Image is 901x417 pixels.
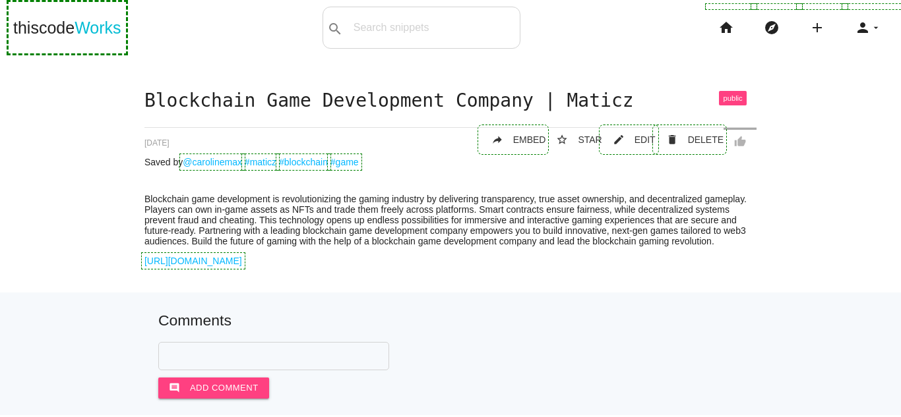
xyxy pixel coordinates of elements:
a: Delete Post [656,128,724,152]
i: star_border [556,128,568,152]
input: Search snippets [347,14,520,42]
span: DELETE [688,134,724,145]
a: mode_editEDIT [602,128,656,152]
i: mode_edit [613,128,625,152]
i: add [809,7,825,49]
button: search [323,7,347,48]
h5: Comments [158,312,743,329]
span: Works [75,18,121,37]
i: explore [764,7,780,49]
p: Saved by [144,157,757,167]
i: search [327,8,343,50]
button: star_borderSTAR [545,128,602,152]
i: arrow_drop_down [871,7,881,49]
i: comment [169,377,180,399]
h1: Blockchain Game Development Company | Maticz [144,91,757,111]
p: Blockchain game development is revolutionizing the gaming industry by delivering transparency, tr... [144,194,757,246]
a: thiscodeWorks [13,7,121,49]
a: #maticz [245,157,276,167]
a: [URL][DOMAIN_NAME] [144,256,242,266]
i: person [855,7,871,49]
span: EMBED [513,134,546,145]
span: EDIT [635,134,656,145]
a: replyEMBED [481,128,546,152]
i: reply [491,128,503,152]
a: #blockchain [279,157,328,167]
span: STAR [578,134,602,145]
a: #game [330,157,359,167]
i: home [718,7,734,49]
a: @carolinemax [183,157,242,167]
i: delete [666,128,678,152]
button: commentAdd comment [158,377,269,399]
span: [DATE] [144,138,170,148]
